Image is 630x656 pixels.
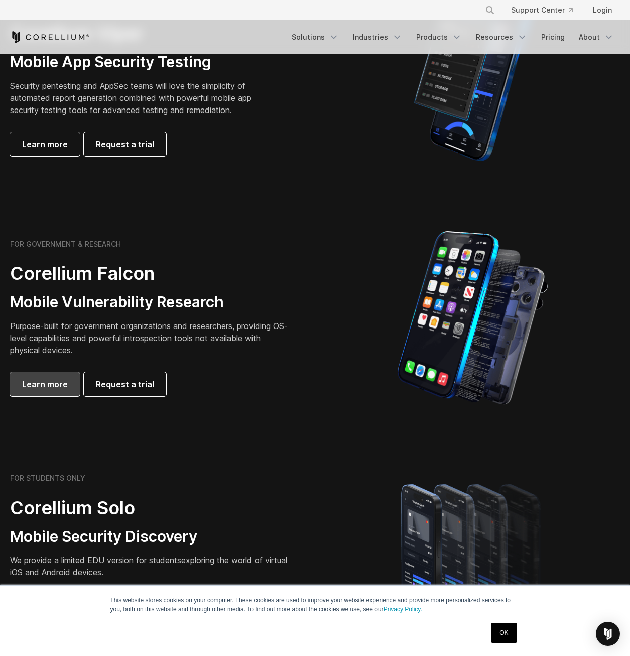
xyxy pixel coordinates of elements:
[286,28,345,46] a: Solutions
[10,554,291,578] p: exploring the world of virtual iOS and Android devices.
[286,28,620,46] div: Navigation Menu
[84,132,166,156] a: Request a trial
[481,1,499,19] button: Search
[10,31,90,43] a: Corellium Home
[110,596,520,614] p: This website stores cookies on your computer. These cookies are used to improve your website expe...
[473,1,620,19] div: Navigation Menu
[96,378,154,390] span: Request a trial
[573,28,620,46] a: About
[10,320,291,356] p: Purpose-built for government organizations and researchers, providing OS-level capabilities and p...
[470,28,533,46] a: Resources
[410,28,468,46] a: Products
[10,497,291,519] h2: Corellium Solo
[10,132,80,156] a: Learn more
[10,240,121,249] h6: FOR GOVERNMENT & RESEARCH
[596,622,620,646] div: Open Intercom Messenger
[10,53,267,72] h3: Mobile App Security Testing
[22,138,68,150] span: Learn more
[491,623,517,643] a: OK
[381,470,564,645] img: A lineup of four iPhone models becoming more gradient and blurred
[10,474,85,483] h6: FOR STUDENTS ONLY
[10,527,291,546] h3: Mobile Security Discovery
[585,1,620,19] a: Login
[96,138,154,150] span: Request a trial
[22,378,68,390] span: Learn more
[10,555,181,565] span: We provide a limited EDU version for students
[503,1,581,19] a: Support Center
[10,372,80,396] a: Learn more
[84,372,166,396] a: Request a trial
[10,293,291,312] h3: Mobile Vulnerability Research
[10,80,267,116] p: Security pentesting and AppSec teams will love the simplicity of automated report generation comb...
[384,606,422,613] a: Privacy Policy.
[10,262,291,285] h2: Corellium Falcon
[347,28,408,46] a: Industries
[397,230,548,406] img: iPhone model separated into the mechanics used to build the physical device.
[535,28,571,46] a: Pricing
